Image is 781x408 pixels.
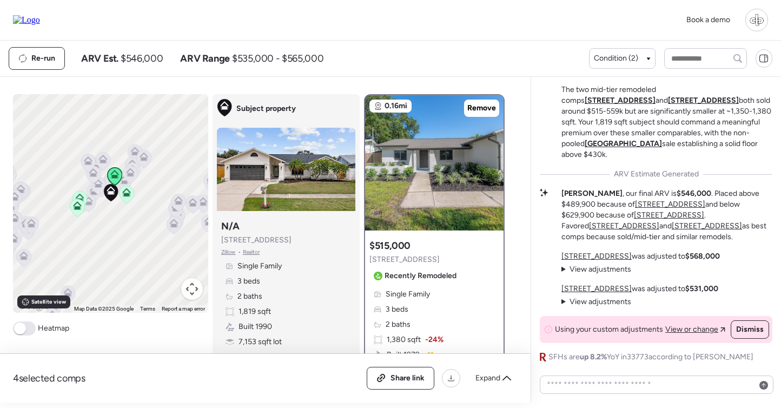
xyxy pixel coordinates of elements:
[31,298,66,306] span: Satellite view
[548,352,753,363] span: SFHs are YoY in 33773 according to [PERSON_NAME]
[634,210,704,220] a: [STREET_ADDRESS]
[685,252,720,261] strong: $568,000
[589,221,659,231] a: [STREET_ADDRESS]
[594,53,638,64] span: Condition (2)
[585,96,656,105] a: [STREET_ADDRESS]
[386,319,411,330] span: 2 baths
[162,306,205,312] a: Report a map error
[38,323,69,334] span: Heatmap
[181,278,203,300] button: Map camera controls
[238,248,241,256] span: •
[672,221,742,231] a: [STREET_ADDRESS]
[467,103,496,114] span: Remove
[232,52,323,65] span: $535,000 - $565,000
[425,334,444,345] span: -24%
[221,220,240,233] h3: N/A
[237,291,262,302] span: 2 baths
[13,15,40,25] img: Logo
[385,101,407,111] span: 0.16mi
[13,372,85,385] span: 4 selected comps
[561,188,772,242] p: , our final ARV is . Placed above $489,900 because of and below $629,900 because of . Favored and...
[369,239,411,252] h3: $515,000
[561,251,720,262] p: was adjusted to
[243,248,260,256] span: Realtor
[74,306,134,312] span: Map Data ©2025 Google
[686,15,730,24] span: Book a demo
[585,139,662,148] a: [GEOGRAPHIC_DATA]
[386,289,430,300] span: Single Family
[561,264,631,275] summary: View adjustments
[237,276,260,287] span: 3 beds
[561,284,632,293] a: [STREET_ADDRESS]
[668,96,739,105] a: [STREET_ADDRESS]
[387,334,421,345] span: 1,380 sqft
[239,337,282,347] span: 7,153 sqft lot
[386,304,408,315] span: 3 beds
[387,350,420,360] span: Built 1979
[635,200,705,209] a: [STREET_ADDRESS]
[424,350,442,360] span: -11 yr
[665,324,725,335] a: View or change
[580,352,607,361] span: up 8.2%
[221,248,236,256] span: Zillow
[239,321,272,332] span: Built 1990
[570,265,631,274] span: View adjustments
[561,284,718,294] p: was adjusted to
[237,261,282,272] span: Single Family
[736,324,764,335] span: Dismiss
[140,306,155,312] a: Terms (opens in new tab)
[236,103,296,114] span: Subject property
[121,52,163,65] span: $546,000
[390,373,425,384] span: Share link
[561,297,631,307] summary: View adjustments
[561,84,772,160] p: The two mid-tier remodeled comps and both sold around $515-559k but are significantly smaller at ...
[239,352,263,363] span: Garage
[385,271,456,281] span: Recently Remodeled
[16,299,51,313] a: Open this area in Google Maps (opens a new window)
[561,189,623,198] strong: [PERSON_NAME]
[180,52,230,65] span: ARV Range
[561,252,632,261] a: [STREET_ADDRESS]
[614,169,699,180] span: ARV Estimate Generated
[555,324,663,335] span: Using your custom adjustments
[369,254,440,265] span: [STREET_ADDRESS]
[685,284,718,293] strong: $531,000
[475,373,500,384] span: Expand
[570,297,631,306] span: View adjustments
[665,324,718,335] span: View or change
[239,306,271,317] span: 1,819 sqft
[16,299,51,313] img: Google
[677,189,711,198] strong: $546,000
[81,52,118,65] span: ARV Est.
[221,235,292,246] span: [STREET_ADDRESS]
[31,53,55,64] span: Re-run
